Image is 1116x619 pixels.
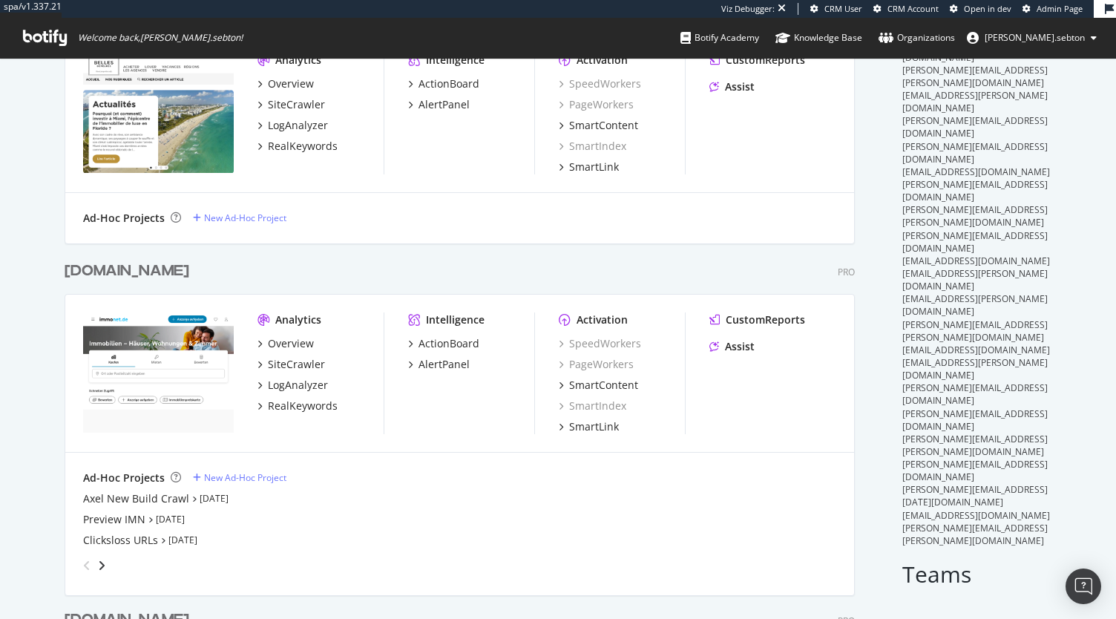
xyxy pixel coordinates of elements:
span: Welcome back, [PERSON_NAME].sebton ! [78,32,243,44]
span: [PERSON_NAME][EMAIL_ADDRESS][PERSON_NAME][DOMAIN_NAME] [902,64,1048,89]
a: AlertPanel [408,97,470,112]
a: LogAnalyzer [257,378,328,393]
a: Overview [257,76,314,91]
div: Assist [725,339,755,354]
div: angle-right [96,558,107,573]
a: CRM User [810,3,862,15]
div: LogAnalyzer [268,378,328,393]
span: [EMAIL_ADDRESS][PERSON_NAME][DOMAIN_NAME] [902,89,1048,114]
span: [EMAIL_ADDRESS][DOMAIN_NAME] [902,509,1050,522]
div: Open Intercom Messenger [1066,569,1101,604]
a: CRM Account [873,3,939,15]
span: [EMAIL_ADDRESS][DOMAIN_NAME] [902,344,1050,356]
div: AlertPanel [418,357,470,372]
span: [PERSON_NAME][EMAIL_ADDRESS][PERSON_NAME][DOMAIN_NAME] [902,433,1048,458]
a: ActionBoard [408,76,479,91]
span: [PERSON_NAME][EMAIL_ADDRESS][DOMAIN_NAME] [902,229,1048,255]
a: SiteCrawler [257,357,325,372]
div: SmartContent [569,378,638,393]
span: [EMAIL_ADDRESS][DOMAIN_NAME] [902,255,1050,267]
a: PageWorkers [559,97,634,112]
a: Assist [709,79,755,94]
span: [PERSON_NAME][EMAIL_ADDRESS][DOMAIN_NAME] [902,458,1048,483]
div: SiteCrawler [268,357,325,372]
span: [EMAIL_ADDRESS][PERSON_NAME][DOMAIN_NAME] [902,267,1048,292]
a: [DOMAIN_NAME] [65,261,195,282]
span: [PERSON_NAME][EMAIL_ADDRESS][PERSON_NAME][DOMAIN_NAME] [902,203,1048,229]
a: SmartIndex [559,139,626,154]
a: SmartIndex [559,399,626,413]
span: [PERSON_NAME][EMAIL_ADDRESS][DOMAIN_NAME] [902,140,1048,166]
div: CustomReports [726,53,805,68]
div: Pro [838,266,855,278]
a: [DATE] [168,534,197,546]
div: Knowledge Base [775,30,862,45]
span: CRM User [824,3,862,14]
div: SmartContent [569,118,638,133]
a: Admin Page [1023,3,1083,15]
div: ActionBoard [418,76,479,91]
div: Activation [577,312,628,327]
span: CRM Account [887,3,939,14]
a: SmartLink [559,160,619,174]
a: SpeedWorkers [559,76,641,91]
div: CustomReports [726,312,805,327]
span: [EMAIL_ADDRESS][DOMAIN_NAME] [902,166,1050,178]
div: [DOMAIN_NAME] [65,261,189,282]
div: Organizations [879,30,955,45]
a: [DATE] [200,492,229,505]
div: SmartLink [569,419,619,434]
div: Analytics [275,312,321,327]
span: [EMAIL_ADDRESS][PERSON_NAME][DOMAIN_NAME] [902,292,1048,318]
span: Open in dev [964,3,1011,14]
h2: Teams [902,562,1051,586]
img: immonet.de [83,312,234,433]
a: Axel New Build Crawl [83,491,189,506]
div: Overview [268,336,314,351]
span: [PERSON_NAME][EMAIL_ADDRESS][DOMAIN_NAME] [902,381,1048,407]
div: Ad-Hoc Projects [83,471,165,485]
a: CustomReports [709,312,805,327]
div: Assist [725,79,755,94]
div: SpeedWorkers [559,336,641,351]
span: [PERSON_NAME][EMAIL_ADDRESS][PERSON_NAME][DOMAIN_NAME] [902,318,1048,344]
div: Overview [268,76,314,91]
a: Preview IMN [83,512,145,527]
a: Open in dev [950,3,1011,15]
a: SiteCrawler [257,97,325,112]
a: SmartContent [559,378,638,393]
a: SmartContent [559,118,638,133]
a: RealKeywords [257,139,338,154]
span: [PERSON_NAME][EMAIL_ADDRESS][DOMAIN_NAME] [902,114,1048,140]
a: New Ad-Hoc Project [193,471,286,484]
button: [PERSON_NAME].sebton [955,26,1109,50]
div: New Ad-Hoc Project [204,212,286,224]
div: Analytics [275,53,321,68]
div: RealKeywords [268,139,338,154]
a: CustomReports [709,53,805,68]
div: LogAnalyzer [268,118,328,133]
div: AlertPanel [418,97,470,112]
span: [PERSON_NAME][EMAIL_ADDRESS][PERSON_NAME][DOMAIN_NAME] [902,522,1048,547]
span: Admin Page [1037,3,1083,14]
span: [PERSON_NAME][EMAIL_ADDRESS][DATE][DOMAIN_NAME] [902,483,1048,508]
div: SiteCrawler [268,97,325,112]
div: Ad-Hoc Projects [83,211,165,226]
a: RealKeywords [257,399,338,413]
a: Assist [709,339,755,354]
a: Organizations [879,18,955,58]
a: New Ad-Hoc Project [193,212,286,224]
div: Intelligence [426,53,485,68]
a: Botify Academy [680,18,759,58]
a: AlertPanel [408,357,470,372]
a: Knowledge Base [775,18,862,58]
div: Botify Academy [680,30,759,45]
span: [EMAIL_ADDRESS][PERSON_NAME][DOMAIN_NAME] [902,356,1048,381]
a: Clicksloss URLs [83,533,158,548]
